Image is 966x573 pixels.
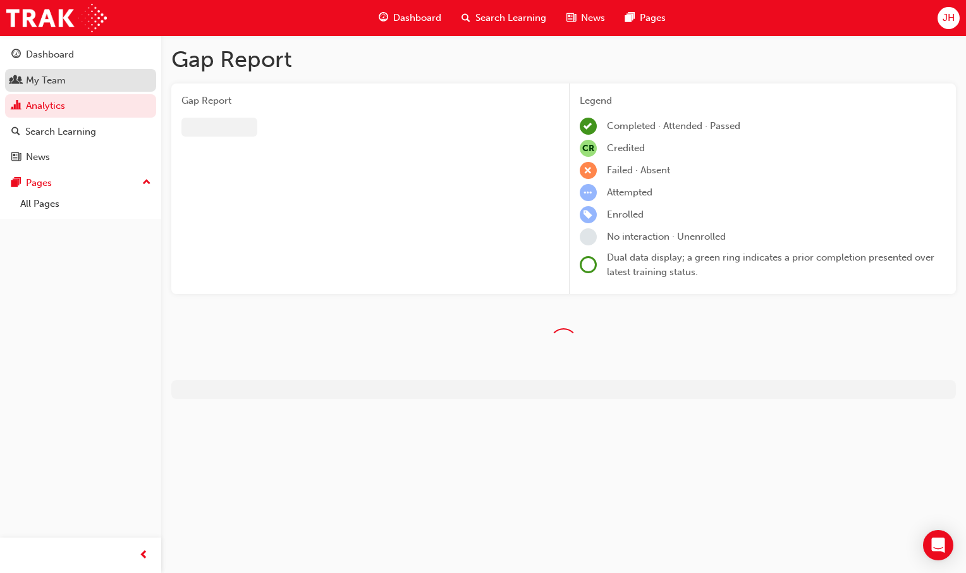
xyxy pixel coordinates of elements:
[462,10,470,26] span: search-icon
[580,228,597,245] span: learningRecordVerb_NONE-icon
[475,11,546,25] span: Search Learning
[5,145,156,169] a: News
[5,94,156,118] a: Analytics
[171,46,956,73] h1: Gap Report
[369,5,451,31] a: guage-iconDashboard
[393,11,441,25] span: Dashboard
[923,530,953,560] div: Open Intercom Messenger
[580,140,597,157] span: null-icon
[5,40,156,171] button: DashboardMy TeamAnalyticsSearch LearningNews
[566,10,576,26] span: news-icon
[11,49,21,61] span: guage-icon
[451,5,556,31] a: search-iconSearch Learning
[580,118,597,135] span: learningRecordVerb_COMPLETE-icon
[6,4,107,32] img: Trak
[26,150,50,164] div: News
[11,126,20,138] span: search-icon
[11,101,21,112] span: chart-icon
[607,120,740,132] span: Completed · Attended · Passed
[15,194,156,214] a: All Pages
[607,209,644,220] span: Enrolled
[580,184,597,201] span: learningRecordVerb_ATTEMPT-icon
[607,252,934,278] span: Dual data display; a green ring indicates a prior completion presented over latest training status.
[26,73,66,88] div: My Team
[5,69,156,92] a: My Team
[5,171,156,195] button: Pages
[580,206,597,223] span: learningRecordVerb_ENROLL-icon
[640,11,666,25] span: Pages
[181,94,549,108] span: Gap Report
[11,178,21,189] span: pages-icon
[607,231,726,242] span: No interaction · Unenrolled
[938,7,960,29] button: JH
[581,11,605,25] span: News
[625,10,635,26] span: pages-icon
[943,11,955,25] span: JH
[580,162,597,179] span: learningRecordVerb_FAIL-icon
[556,5,615,31] a: news-iconNews
[5,120,156,144] a: Search Learning
[11,152,21,163] span: news-icon
[580,94,946,108] div: Legend
[615,5,676,31] a: pages-iconPages
[26,47,74,62] div: Dashboard
[607,142,645,154] span: Credited
[26,176,52,190] div: Pages
[5,43,156,66] a: Dashboard
[142,175,151,191] span: up-icon
[25,125,96,139] div: Search Learning
[607,164,670,176] span: Failed · Absent
[139,548,149,564] span: prev-icon
[11,75,21,87] span: people-icon
[379,10,388,26] span: guage-icon
[607,187,652,198] span: Attempted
